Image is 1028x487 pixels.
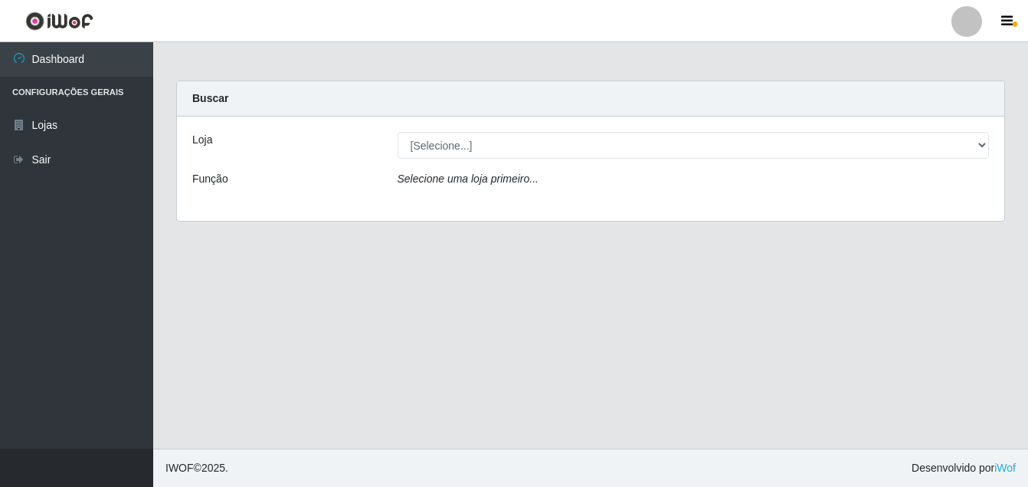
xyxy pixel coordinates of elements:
span: Desenvolvido por [912,460,1016,476]
span: IWOF [165,462,194,474]
span: © 2025 . [165,460,228,476]
label: Loja [192,132,212,148]
strong: Buscar [192,92,228,104]
label: Função [192,171,228,187]
a: iWof [994,462,1016,474]
img: CoreUI Logo [25,12,93,31]
i: Selecione uma loja primeiro... [398,173,539,185]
